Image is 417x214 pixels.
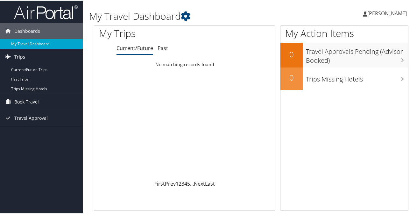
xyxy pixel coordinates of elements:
[280,48,303,59] h2: 0
[184,180,187,187] a: 4
[190,180,194,187] span: …
[165,180,176,187] a: Prev
[367,9,407,16] span: [PERSON_NAME]
[280,42,408,67] a: 0Travel Approvals Pending (Advisor Booked)
[194,180,205,187] a: Next
[187,180,190,187] a: 5
[154,180,165,187] a: First
[89,9,305,22] h1: My Travel Dashboard
[14,4,78,19] img: airportal-logo.png
[158,44,168,51] a: Past
[179,180,181,187] a: 2
[280,67,408,89] a: 0Trips Missing Hotels
[280,26,408,39] h1: My Action Items
[99,26,195,39] h1: My Trips
[94,58,275,70] td: No matching records found
[14,48,25,64] span: Trips
[280,72,303,82] h2: 0
[176,180,179,187] a: 1
[306,43,408,64] h3: Travel Approvals Pending (Advisor Booked)
[14,23,40,39] span: Dashboards
[181,180,184,187] a: 3
[205,180,215,187] a: Last
[117,44,153,51] a: Current/Future
[363,3,413,22] a: [PERSON_NAME]
[14,110,48,125] span: Travel Approval
[306,71,408,83] h3: Trips Missing Hotels
[14,93,39,109] span: Book Travel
